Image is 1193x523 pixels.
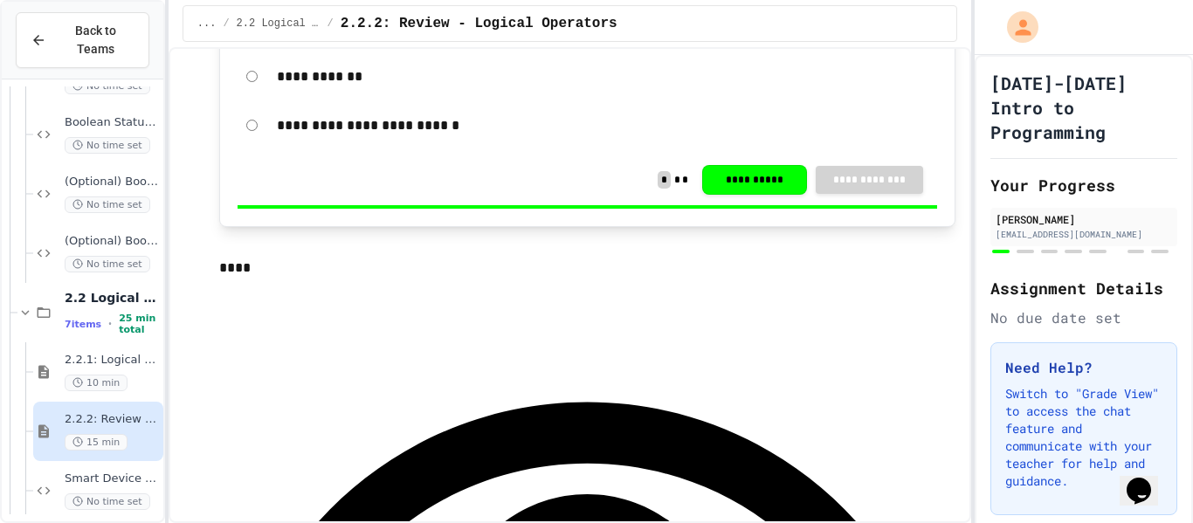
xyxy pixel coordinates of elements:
[237,17,321,31] span: 2.2 Logical Operators
[223,17,229,31] span: /
[1120,453,1176,506] iframe: chat widget
[65,353,160,368] span: 2.2.1: Logical Operators
[57,22,134,58] span: Back to Teams
[65,234,160,249] span: (Optional) Boolean Data Converter
[990,173,1177,197] h2: Your Progress
[16,12,149,68] button: Back to Teams
[328,17,334,31] span: /
[996,228,1172,241] div: [EMAIL_ADDRESS][DOMAIN_NAME]
[65,319,101,330] span: 7 items
[108,317,112,331] span: •
[65,196,150,213] span: No time set
[197,17,217,31] span: ...
[65,290,160,306] span: 2.2 Logical Operators
[989,7,1043,47] div: My Account
[1005,357,1162,378] h3: Need Help?
[65,412,160,427] span: 2.2.2: Review - Logical Operators
[65,434,128,451] span: 15 min
[65,175,160,189] span: (Optional) Boolean Logic Fixer
[119,313,160,335] span: 25 min total
[341,13,617,34] span: 2.2.2: Review - Logical Operators
[1005,385,1162,490] p: Switch to "Grade View" to access the chat feature and communicate with your teacher for help and ...
[996,211,1172,227] div: [PERSON_NAME]
[990,71,1177,144] h1: [DATE]-[DATE] Intro to Programming
[65,256,150,272] span: No time set
[65,493,150,510] span: No time set
[990,307,1177,328] div: No due date set
[65,375,128,391] span: 10 min
[65,137,150,154] span: No time set
[65,471,160,486] span: Smart Device Status
[65,115,160,130] span: Boolean Status Checker
[65,78,150,94] span: No time set
[990,276,1177,300] h2: Assignment Details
